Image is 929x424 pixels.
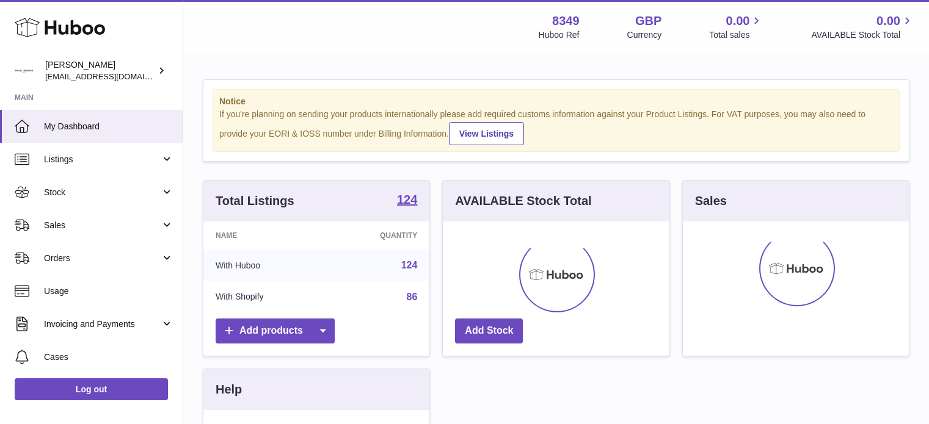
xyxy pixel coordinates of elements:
span: Invoicing and Payments [44,318,161,330]
th: Quantity [326,221,430,250]
span: Sales [44,220,161,231]
span: Listings [44,154,161,165]
strong: 124 [397,193,417,206]
a: Add Stock [455,318,523,343]
a: Log out [15,378,168,400]
h3: Sales [695,193,727,209]
td: With Shopify [203,281,326,313]
span: My Dashboard [44,121,173,132]
h3: Help [216,381,242,398]
a: 0.00 Total sales [709,13,763,41]
span: Usage [44,286,173,297]
th: Name [203,221,326,250]
strong: 8349 [552,13,580,29]
span: Orders [44,253,161,264]
a: 124 [401,260,418,270]
td: With Huboo [203,250,326,281]
div: If you're planning on sending your products internationally please add required customs informati... [219,109,893,145]
span: 0.00 [726,13,750,29]
span: 0.00 [876,13,900,29]
span: Stock [44,187,161,198]
div: Currency [627,29,662,41]
span: Cases [44,351,173,363]
a: 0.00 AVAILABLE Stock Total [811,13,914,41]
strong: GBP [635,13,661,29]
span: Total sales [709,29,763,41]
span: AVAILABLE Stock Total [811,29,914,41]
strong: Notice [219,96,893,107]
h3: Total Listings [216,193,294,209]
a: 124 [397,193,417,208]
div: [PERSON_NAME] [45,59,155,82]
img: internalAdmin-8349@internal.huboo.com [15,62,33,80]
a: Add products [216,318,335,343]
a: 86 [407,292,418,302]
span: [EMAIL_ADDRESS][DOMAIN_NAME] [45,71,180,81]
div: Huboo Ref [539,29,580,41]
a: View Listings [449,122,524,145]
h3: AVAILABLE Stock Total [455,193,591,209]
